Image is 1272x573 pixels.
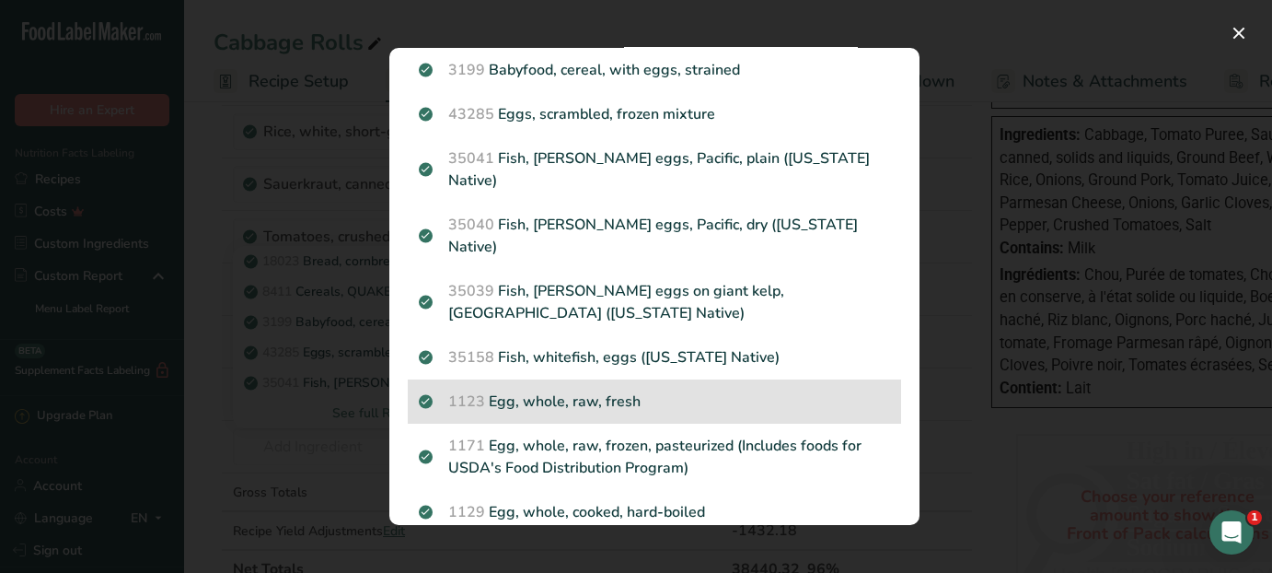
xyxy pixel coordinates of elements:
p: Fish, [PERSON_NAME] eggs, Pacific, plain ([US_STATE] Native) [419,147,890,192]
p: Egg, whole, raw, frozen, pasteurized (Includes foods for USDA's Food Distribution Program) [419,435,890,479]
p: Egg, whole, cooked, hard-boiled [419,501,890,523]
span: 1123 [448,392,485,412]
span: 35040 [448,215,494,235]
span: 35041 [448,148,494,169]
span: 1171 [448,436,485,456]
p: Egg, whole, raw, fresh [419,391,890,413]
p: Babyfood, cereal, with eggs, strained [419,59,890,81]
span: 43285 [448,104,494,124]
span: 3199 [448,60,485,80]
span: 1 [1247,510,1262,525]
iframe: Intercom live chat [1209,510,1254,555]
span: 1129 [448,502,485,522]
p: Eggs, scrambled, frozen mixture [419,103,890,125]
p: Fish, [PERSON_NAME] eggs, Pacific, dry ([US_STATE] Native) [419,214,890,258]
span: 35158 [448,347,494,368]
span: 35039 [448,281,494,301]
p: Fish, [PERSON_NAME] eggs on giant kelp, [GEOGRAPHIC_DATA] ([US_STATE] Native) [419,280,890,324]
p: Fish, whitefish, eggs ([US_STATE] Native) [419,346,890,368]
